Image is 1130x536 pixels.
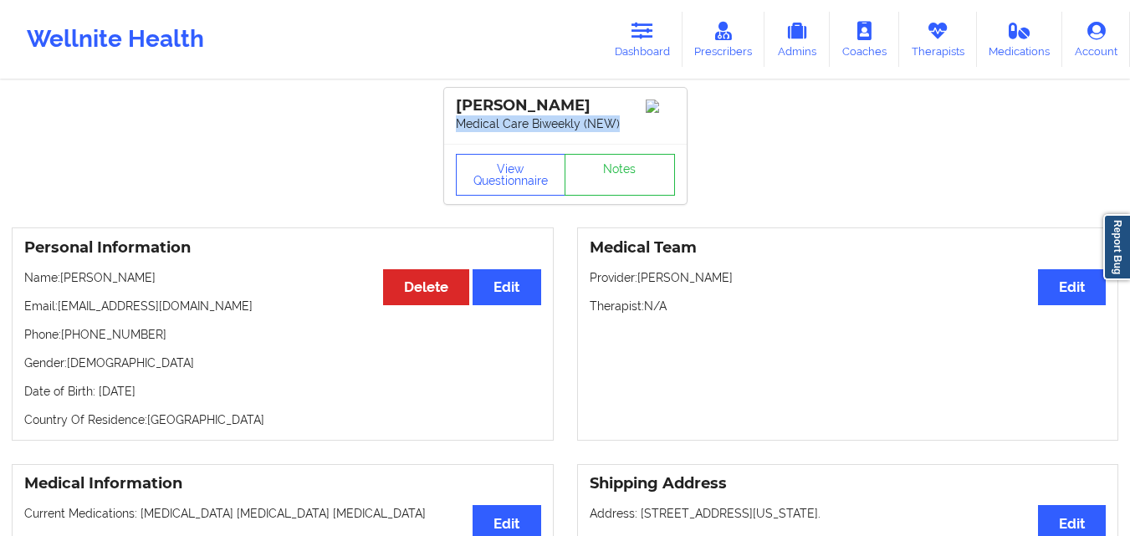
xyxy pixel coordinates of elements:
[830,12,899,67] a: Coaches
[1038,269,1106,305] button: Edit
[456,154,566,196] button: View Questionnaire
[24,238,541,258] h3: Personal Information
[899,12,977,67] a: Therapists
[456,96,675,115] div: [PERSON_NAME]
[24,355,541,371] p: Gender: [DEMOGRAPHIC_DATA]
[764,12,830,67] a: Admins
[565,154,675,196] a: Notes
[24,505,541,522] p: Current Medications: [MEDICAL_DATA] [MEDICAL_DATA] [MEDICAL_DATA]
[683,12,765,67] a: Prescribers
[24,411,541,428] p: Country Of Residence: [GEOGRAPHIC_DATA]
[24,269,541,286] p: Name: [PERSON_NAME]
[383,269,469,305] button: Delete
[590,474,1107,493] h3: Shipping Address
[977,12,1063,67] a: Medications
[590,238,1107,258] h3: Medical Team
[590,269,1107,286] p: Provider: [PERSON_NAME]
[1103,214,1130,280] a: Report Bug
[456,115,675,132] p: Medical Care Biweekly (NEW)
[590,298,1107,314] p: Therapist: N/A
[24,383,541,400] p: Date of Birth: [DATE]
[602,12,683,67] a: Dashboard
[1062,12,1130,67] a: Account
[24,474,541,493] h3: Medical Information
[646,100,675,113] img: Image%2Fplaceholer-image.png
[24,326,541,343] p: Phone: [PHONE_NUMBER]
[590,505,1107,522] p: Address: [STREET_ADDRESS][US_STATE].
[24,298,541,314] p: Email: [EMAIL_ADDRESS][DOMAIN_NAME]
[473,269,540,305] button: Edit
